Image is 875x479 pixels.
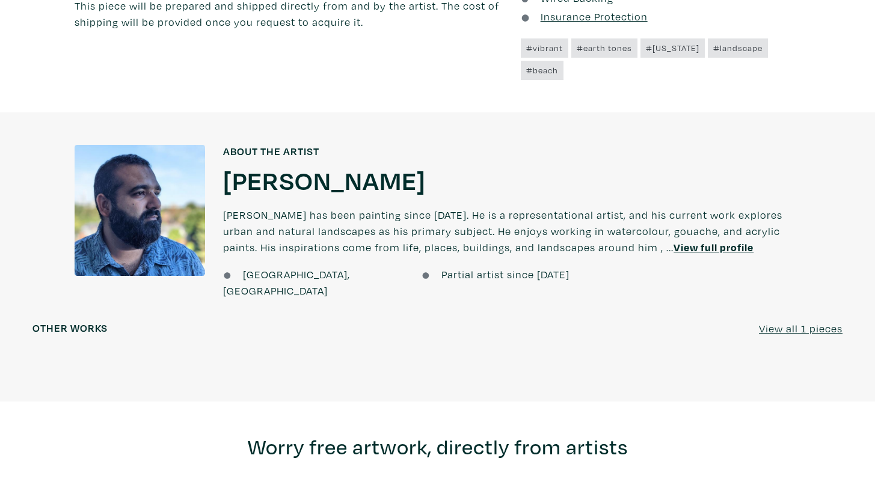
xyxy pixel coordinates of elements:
[708,38,768,58] a: #landscape
[674,240,754,254] a: View full profile
[223,267,349,297] span: [GEOGRAPHIC_DATA], [GEOGRAPHIC_DATA]
[521,38,568,58] a: #vibrant
[759,320,843,337] a: View all 1 pieces
[521,10,647,23] a: Insurance Protection
[441,267,570,281] span: Partial artist since [DATE]
[541,10,648,23] u: Insurance Protection
[640,38,705,58] a: #[US_STATE]
[223,196,800,266] p: [PERSON_NAME] has been painting since [DATE]. He is a representational artist, and his current wo...
[223,163,426,196] a: [PERSON_NAME]
[759,322,843,335] u: View all 1 pieces
[571,38,637,58] a: #earth tones
[223,145,800,158] h6: About the artist
[32,322,108,335] h6: Other works
[521,61,563,80] a: #beach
